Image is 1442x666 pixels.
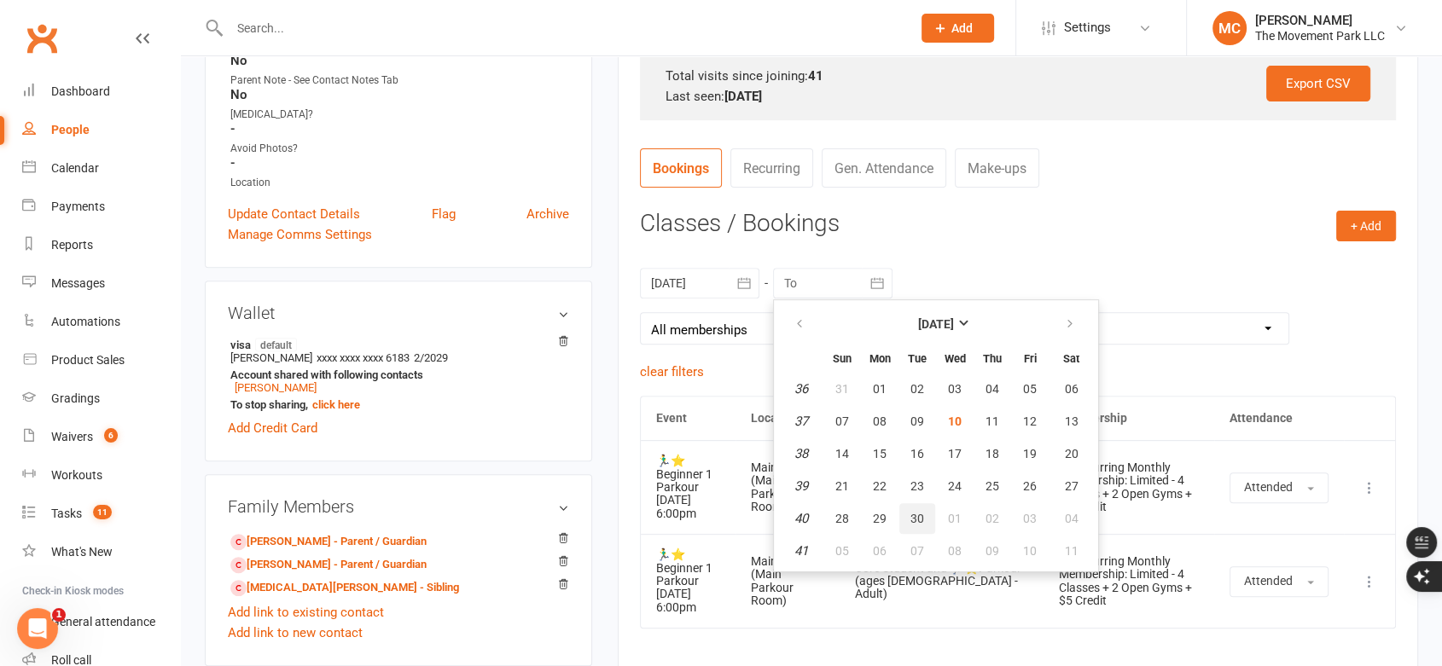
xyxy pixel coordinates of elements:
span: 1 [52,608,66,622]
a: [PERSON_NAME] - Parent / Guardian [230,556,427,574]
span: 09 [910,414,924,428]
span: 31 [835,382,849,396]
span: 25 [986,479,999,493]
a: Add link to existing contact [228,602,384,623]
th: Location [736,397,840,440]
span: 22 [873,479,887,493]
div: [MEDICAL_DATA]? [230,107,569,123]
span: 18 [986,447,999,460]
span: 11 [93,505,112,519]
div: Last seen: [666,86,1370,107]
iframe: Intercom live chat [17,608,58,649]
span: xxxx xxxx xxxx 6183 [317,351,410,364]
span: 14 [835,447,849,460]
em: 36 [794,381,808,397]
button: 28 [824,503,860,534]
div: Gradings [51,391,100,405]
span: 17 [948,447,962,460]
button: 26 [1012,471,1048,501]
span: 05 [1023,382,1037,396]
span: 01 [873,382,887,396]
div: Automations [51,315,120,328]
li: [PERSON_NAME] [228,335,569,414]
div: [PERSON_NAME] [1255,13,1385,28]
span: Attended [1244,574,1293,588]
small: Friday [1024,352,1037,365]
button: 06 [1050,374,1093,404]
a: People [22,111,180,149]
span: 07 [835,414,849,428]
div: What's New [51,545,113,559]
button: 05 [824,536,860,566]
div: Core Student and 🏃⭐Parkour (ages [DEMOGRAPHIC_DATA] - Adult) [855,562,1028,601]
span: 06 [1065,382,1079,396]
h3: Classes / Bookings [640,211,1396,237]
small: Sunday [833,352,852,365]
span: 11 [1065,544,1079,558]
small: Monday [869,352,891,365]
span: 21 [835,479,849,493]
span: 19 [1023,447,1037,460]
span: 01 [948,512,962,525]
div: Total visits since joining: [666,66,1370,86]
span: 20 [1065,447,1079,460]
div: Payments [51,200,105,213]
small: Wednesday [945,352,966,365]
span: 24 [948,479,962,493]
a: click here [312,398,360,411]
strong: visa [230,338,561,351]
button: 01 [862,374,898,404]
a: Gradings [22,379,180,418]
div: Workouts [51,468,102,482]
span: 06 [873,544,887,558]
h3: Wallet [228,304,569,322]
a: Flag [432,204,456,224]
div: Dashboard [51,84,110,98]
button: 11 [974,406,1010,437]
div: People [51,123,90,136]
span: 07 [910,544,924,558]
div: Main Floor (Main Parkour Room) [751,555,824,608]
button: 23 [899,471,935,501]
button: 01 [937,503,973,534]
button: + Add [1336,211,1396,241]
a: Gen. Attendance [822,148,946,188]
button: 08 [937,536,973,566]
div: 🏃‍♂️⭐ Beginner 1 Parkour [656,455,720,494]
span: 26 [1023,479,1037,493]
button: 25 [974,471,1010,501]
button: 10 [937,406,973,437]
button: 17 [937,438,973,469]
div: Waivers [51,430,93,443]
div: 🏃‍♂️Recurring Monthly Membership: Limited - 4 Classes + 2 Open Gyms + $5 Credit [1059,555,1199,608]
th: Attendance [1214,397,1344,440]
a: Reports [22,226,180,264]
a: Payments [22,188,180,226]
a: [PERSON_NAME] [235,381,317,394]
a: Export CSV [1266,66,1370,101]
span: 23 [910,479,924,493]
strong: No [230,87,569,102]
a: Add link to new contact [228,623,363,643]
button: 22 [862,471,898,501]
div: General attendance [51,615,155,628]
button: 06 [862,536,898,566]
span: 12 [1023,414,1037,428]
button: Attended [1230,472,1329,503]
strong: [DATE] [918,317,954,331]
td: [DATE] 6:00pm [641,534,736,628]
button: 02 [974,503,1010,534]
a: Product Sales [22,341,180,379]
small: Thursday [983,352,1002,365]
span: Attended [1244,480,1293,494]
button: Add [922,14,994,43]
th: Event [641,397,736,440]
button: 11 [1050,536,1093,566]
a: Workouts [22,456,180,495]
div: Parent Note - See Contact Notes Tab [230,72,569,89]
span: 03 [1023,512,1037,525]
button: 04 [974,374,1010,404]
span: 29 [873,512,887,525]
a: Waivers 6 [22,418,180,456]
span: 28 [835,512,849,525]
